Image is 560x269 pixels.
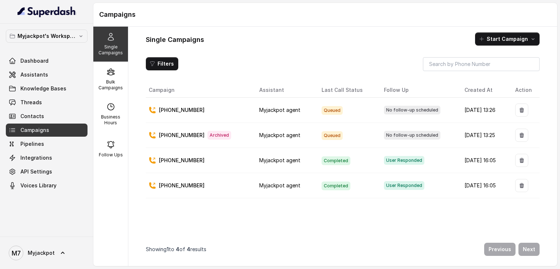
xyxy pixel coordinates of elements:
span: Campaigns [20,126,49,134]
span: Knowledge Bases [20,85,66,92]
h1: Single Campaigns [146,34,204,46]
a: Threads [6,96,87,109]
span: Completed [322,156,350,165]
th: Follow Up [378,83,459,98]
span: Threads [20,99,42,106]
span: Integrations [20,154,52,161]
td: [DATE] 16:05 [459,173,509,198]
span: Voices Library [20,182,57,189]
p: [PHONE_NUMBER] [159,132,205,139]
td: [DATE] 16:05 [459,148,509,173]
span: No follow-up scheduled [384,131,440,140]
span: Queued [322,106,343,115]
a: Knowledge Bases [6,82,87,95]
a: Campaigns [6,124,87,137]
span: Myjackpot [28,249,55,257]
td: [DATE] 13:25 [459,123,509,148]
a: Integrations [6,151,87,164]
p: Single Campaigns [96,44,125,56]
span: User Responded [384,156,424,165]
button: Previous [484,243,516,256]
p: [PHONE_NUMBER] [159,106,205,114]
a: API Settings [6,165,87,178]
th: Assistant [253,83,316,98]
p: [PHONE_NUMBER] [159,182,205,189]
nav: Pagination [146,238,540,260]
span: 1 [167,246,169,252]
span: Contacts [20,113,44,120]
input: Search by Phone Number [423,57,540,71]
span: Dashboard [20,57,48,65]
a: Dashboard [6,54,87,67]
text: M7 [12,249,21,257]
p: Showing to of results [146,246,206,253]
span: Assistants [20,71,48,78]
button: Start Campaign [475,32,540,46]
button: Filters [146,57,178,70]
span: Myjackpot agent [259,107,300,113]
span: API Settings [20,168,52,175]
span: No follow-up scheduled [384,106,440,114]
h1: Campaigns [99,9,551,20]
span: Myjackpot agent [259,157,300,163]
a: Voices Library [6,179,87,192]
span: Myjackpot agent [259,132,300,138]
th: Created At [459,83,509,98]
button: Next [518,243,540,256]
th: Last Call Status [316,83,378,98]
p: [PHONE_NUMBER] [159,157,205,164]
span: 4 [176,246,179,252]
p: Bulk Campaigns [96,79,125,91]
th: Action [509,83,540,98]
span: Myjackpot agent [259,182,300,188]
a: Myjackpot [6,243,87,263]
span: Queued [322,131,343,140]
p: Follow Ups [99,152,123,158]
span: Pipelines [20,140,44,148]
td: [DATE] 13:26 [459,98,509,123]
p: Myjackpot's Workspace [17,32,76,40]
p: Business Hours [96,114,125,126]
th: Campaign [146,83,253,98]
a: Contacts [6,110,87,123]
button: Myjackpot's Workspace [6,30,87,43]
span: 4 [187,246,190,252]
span: Archived [207,131,231,140]
span: User Responded [384,181,424,190]
a: Assistants [6,68,87,81]
span: Completed [322,182,350,190]
img: light.svg [17,6,76,17]
a: Pipelines [6,137,87,151]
